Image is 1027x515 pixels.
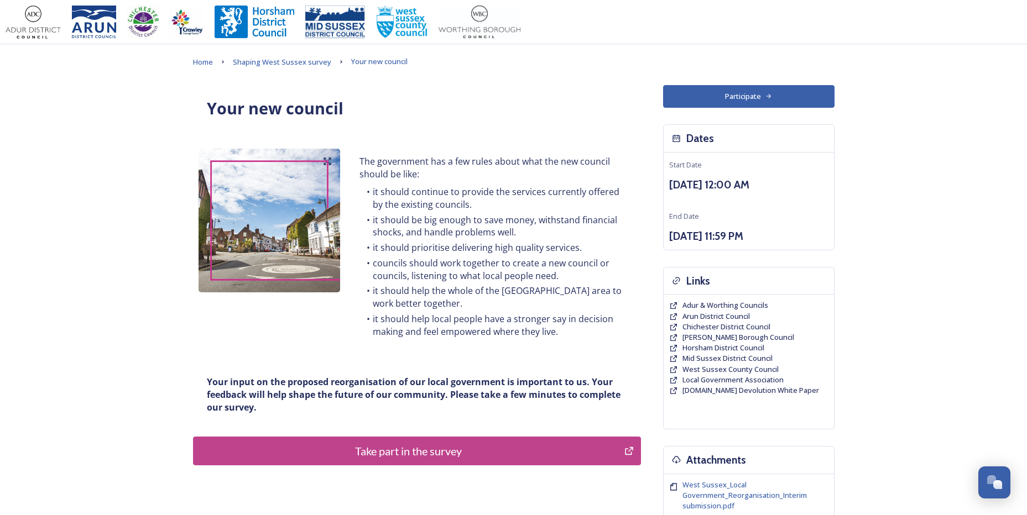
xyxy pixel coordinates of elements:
[359,214,627,239] li: it should be big enough to save money, withstand financial shocks, and handle problems well.
[359,313,627,338] li: it should help local people have a stronger say in decision making and feel empowered where they ...
[127,6,159,39] img: CDC%20Logo%20-%20you%20may%20have%20a%20better%20version.jpg
[359,241,627,254] li: it should prioritise delivering high quality services.
[978,466,1010,498] button: Open Chat
[193,57,213,67] span: Home
[207,376,623,413] strong: Your input on the proposed reorganisation of our local government is important to us. Your feedba...
[6,6,61,39] img: Adur%20logo%20%281%29.jpeg
[682,311,750,321] span: Arun District Council
[682,332,794,342] span: [PERSON_NAME] Borough Council
[686,452,746,468] h3: Attachments
[359,186,627,211] li: it should continue to provide the services currently offered by the existing councils.
[351,56,408,66] span: Your new council
[682,332,794,343] a: [PERSON_NAME] Borough Council
[233,57,331,67] span: Shaping West Sussex survey
[682,353,773,363] span: Mid Sussex District Council
[359,285,627,309] li: it should help the whole of the [GEOGRAPHIC_DATA] area to work better together.
[669,160,702,170] span: Start Date
[682,375,784,385] a: Local Government Association
[669,211,699,221] span: End Date
[305,6,365,39] img: 150ppimsdc%20logo%20blue.png
[359,155,627,180] p: The government has a few rules about what the new council should be like:
[170,6,204,39] img: Crawley%20BC%20logo.jpg
[682,343,764,353] a: Horsham District Council
[682,385,819,395] span: [DOMAIN_NAME] Devolution White Paper
[682,385,819,396] a: [DOMAIN_NAME] Devolution White Paper
[682,353,773,364] a: Mid Sussex District Council
[376,6,428,39] img: WSCCPos-Spot-25mm.jpg
[193,437,641,465] button: Take part in the survey
[215,6,294,39] img: Horsham%20DC%20Logo.jpg
[439,6,520,39] img: Worthing_Adur%20%281%29.jpg
[682,311,750,322] a: Arun District Council
[669,177,828,193] h3: [DATE] 12:00 AM
[682,480,807,511] span: West Sussex_Local Government_Reorganisation_Interim submission.pdf
[193,55,213,69] a: Home
[72,6,116,39] img: Arun%20District%20Council%20logo%20blue%20CMYK.jpg
[682,300,768,310] span: Adur & Worthing Councils
[686,130,714,146] h3: Dates
[682,364,779,375] a: West Sussex County Council
[669,228,828,244] h3: [DATE] 11:59 PM
[233,55,331,69] a: Shaping West Sussex survey
[686,273,710,289] h3: Links
[682,322,770,332] a: Chichester District Council
[663,85,835,108] button: Participate
[682,364,779,374] span: West Sussex County Council
[682,300,768,311] a: Adur & Worthing Councils
[359,257,627,282] li: councils should work together to create a new council or councils, listening to what local people...
[199,443,619,459] div: Take part in the survey
[207,97,343,119] strong: Your new council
